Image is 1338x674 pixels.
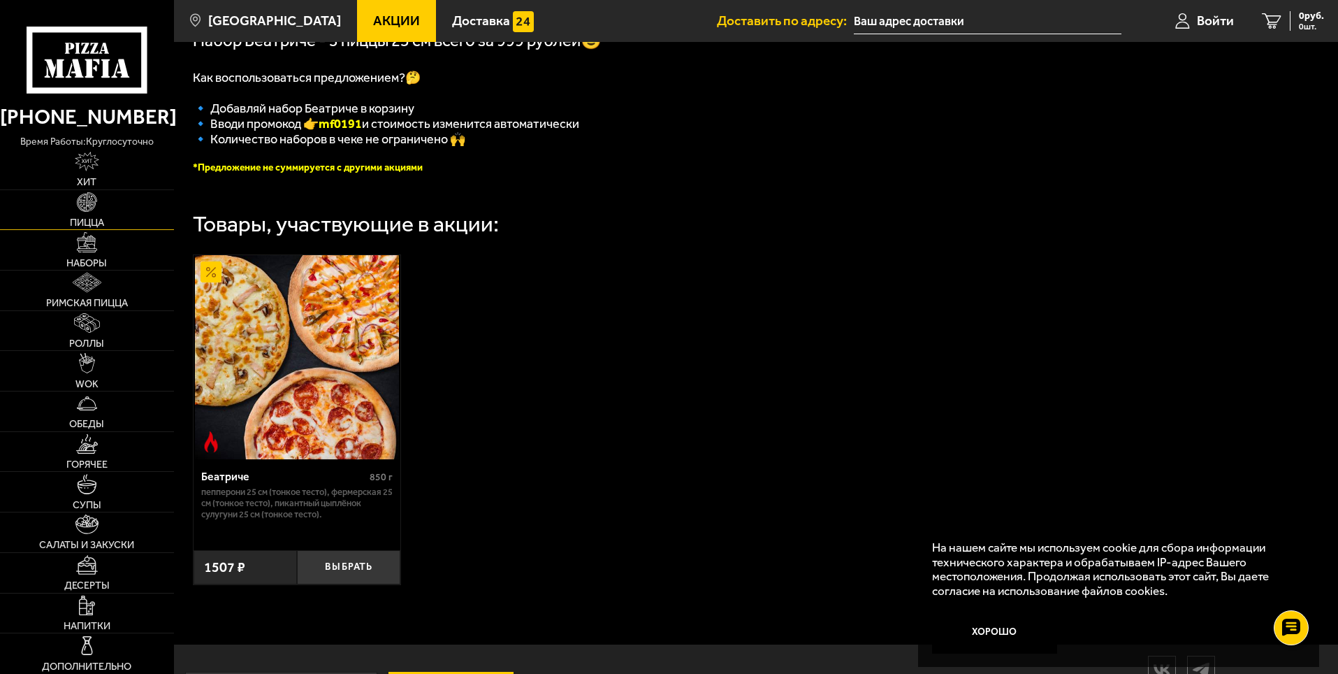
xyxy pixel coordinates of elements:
[193,213,499,236] div: Товары, участвующие в акции:
[42,661,131,671] span: Дополнительно
[932,612,1058,654] button: Хорошо
[319,116,362,131] b: mf0191
[854,8,1121,34] input: Ваш адрес доставки
[452,14,510,27] span: Доставка
[370,471,393,483] span: 850 г
[193,70,421,85] span: Как воспользоваться предложением?🤔
[46,298,128,308] span: Римская пицца
[39,540,134,550] span: Салаты и закуски
[69,419,104,429] span: Обеды
[64,621,110,631] span: Напитки
[73,500,101,510] span: Супы
[1299,11,1324,21] span: 0 руб.
[70,217,104,227] span: Пицца
[201,470,367,483] div: Беатриче
[204,559,245,575] span: 1507 ₽
[193,162,423,173] font: *Предложение не суммируется с другими акциями
[66,258,107,268] span: Наборы
[69,338,104,348] span: Роллы
[66,459,108,469] span: Горячее
[77,177,96,187] span: Хит
[193,116,579,131] span: 🔹 Вводи промокод 👉 и стоимость изменится автоматически
[195,255,399,459] img: Беатриче
[201,431,221,452] img: Острое блюдо
[1197,14,1234,27] span: Войти
[932,540,1297,598] p: На нашем сайте мы используем cookie для сбора информации технического характера и обрабатываем IP...
[208,14,341,27] span: [GEOGRAPHIC_DATA]
[201,487,393,520] p: Пепперони 25 см (тонкое тесто), Фермерская 25 см (тонкое тесто), Пикантный цыплёнок сулугуни 25 с...
[193,131,465,147] span: 🔹 Количество наборов в чеке не ограничено 🙌
[717,14,854,27] span: Доставить по адресу:
[1299,22,1324,31] span: 0 шт.
[193,101,414,116] span: 🔹 Добавляй набор Беатриче в корзину
[75,379,99,389] span: WOK
[201,261,221,282] img: Акционный
[297,550,400,585] button: Выбрать
[64,580,110,590] span: Десерты
[194,255,401,459] a: АкционныйОстрое блюдоБеатриче
[513,11,534,32] img: 15daf4d41897b9f0e9f617042186c801.svg
[373,14,420,27] span: Акции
